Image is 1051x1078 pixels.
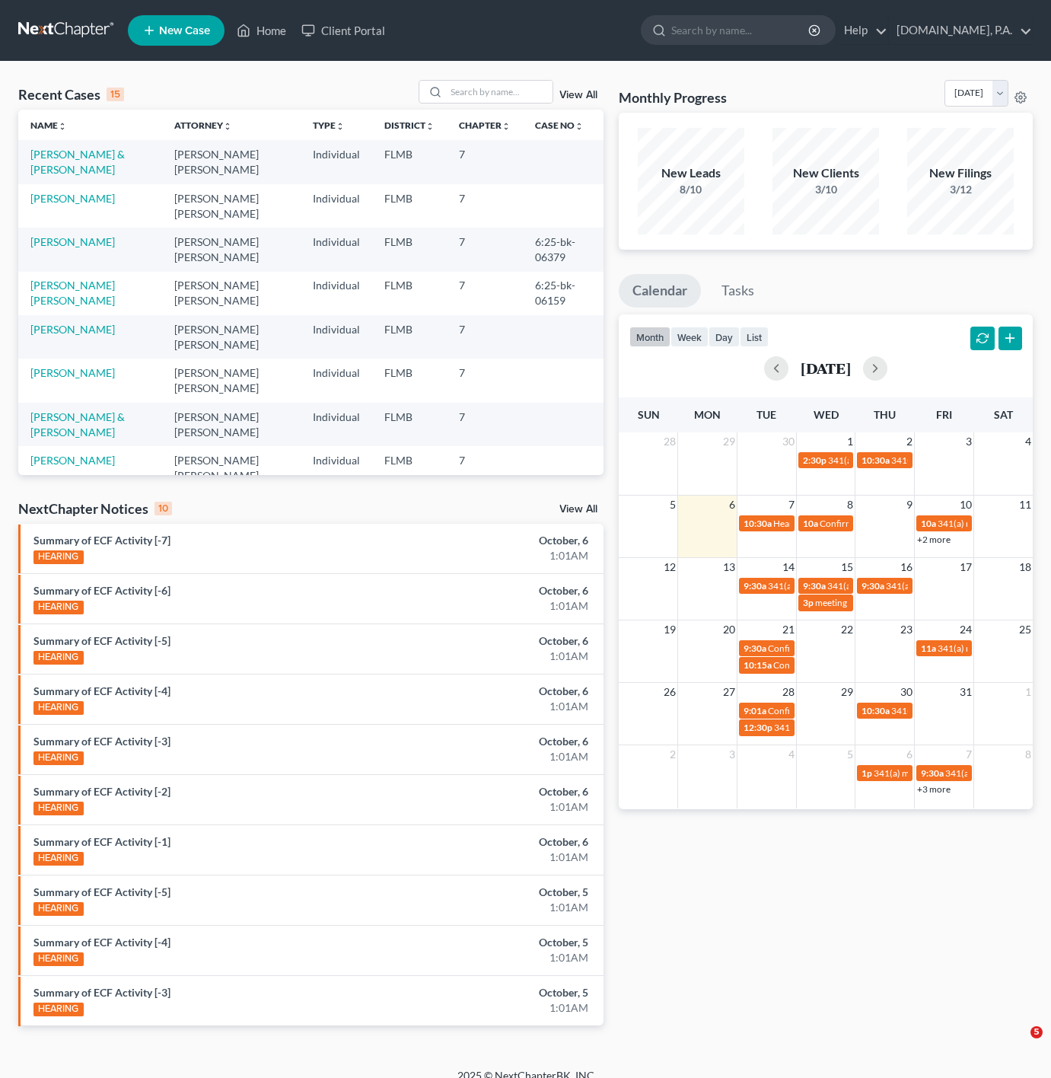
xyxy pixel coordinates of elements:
span: 6 [728,496,737,514]
a: Attorneyunfold_more [174,120,232,131]
span: 341(a) meeting [945,767,1005,779]
span: Sun [638,408,660,421]
span: 9:30a [862,580,884,592]
span: 10a [803,518,818,529]
a: Summary of ECF Activity [-7] [33,534,170,547]
span: 9:30a [803,580,826,592]
span: 7 [787,496,796,514]
span: 4 [787,745,796,764]
a: [PERSON_NAME] [30,454,115,467]
span: 22 [839,620,855,639]
div: NextChapter Notices [18,499,172,518]
a: Calendar [619,274,701,308]
a: Help [836,17,887,44]
span: 9:30a [744,580,766,592]
span: 6 [905,745,914,764]
i: unfold_more [223,122,232,131]
td: Individual [301,140,372,183]
td: 7 [447,403,523,446]
a: Summary of ECF Activity [-3] [33,986,170,999]
div: New Filings [907,164,1014,182]
span: 3p [803,597,814,608]
td: Individual [301,403,372,446]
td: FLMB [372,446,447,490]
div: 15 [107,88,124,101]
span: 341(a) meeting [886,580,946,592]
span: 8 [846,496,855,514]
span: 29 [839,683,855,701]
div: 10 [154,502,172,515]
span: Wed [814,408,839,421]
span: 14 [781,558,796,576]
a: View All [559,90,597,100]
i: unfold_more [425,122,435,131]
span: 28 [662,432,677,451]
i: unfold_more [502,122,511,131]
td: 7 [447,446,523,490]
div: HEARING [33,751,84,765]
div: 1:01AM [414,598,589,614]
span: 341(a) meeting [938,643,998,654]
span: 19 [662,620,677,639]
td: [PERSON_NAME] [PERSON_NAME] [162,140,301,183]
div: 1:01AM [414,950,589,965]
span: 18 [1018,558,1033,576]
div: HEARING [33,550,84,564]
span: 9:30a [921,767,944,779]
span: Confirmation Hearing [773,659,861,671]
span: 10:15a [744,659,772,671]
a: Client Portal [294,17,393,44]
span: 341(a) meeting [938,518,998,529]
div: October, 6 [414,583,589,598]
td: FLMB [372,403,447,446]
span: 5 [668,496,677,514]
a: Summary of ECF Activity [-6] [33,584,170,597]
span: 9:01a [744,705,766,716]
a: [PERSON_NAME] [PERSON_NAME] [30,279,115,307]
span: 9 [905,496,914,514]
a: Summary of ECF Activity [-2] [33,785,170,798]
td: 7 [447,315,523,359]
span: 2 [905,432,914,451]
a: Summary of ECF Activity [-1] [33,835,170,848]
td: Individual [301,184,372,228]
a: Home [229,17,294,44]
div: 1:01AM [414,850,589,865]
div: HEARING [33,952,84,966]
span: 1 [846,432,855,451]
span: Confirmation hearing [768,643,854,654]
div: 1:01AM [414,649,589,664]
div: 1:01AM [414,749,589,764]
td: 7 [447,184,523,228]
td: FLMB [372,140,447,183]
span: 3 [728,745,737,764]
td: [PERSON_NAME] [PERSON_NAME] [162,403,301,446]
a: Summary of ECF Activity [-4] [33,684,170,697]
span: 16 [899,558,914,576]
span: 24 [958,620,973,639]
span: 341(a) meeting [828,454,888,466]
span: 10:30a [862,705,890,716]
span: Hearing [773,518,805,529]
div: HEARING [33,902,84,916]
span: 5 [1030,1026,1043,1038]
span: 15 [839,558,855,576]
td: Individual [301,272,372,315]
td: FLMB [372,315,447,359]
span: Tue [756,408,776,421]
h2: [DATE] [801,360,851,376]
div: HEARING [33,701,84,715]
a: Typeunfold_more [313,120,345,131]
i: unfold_more [575,122,584,131]
td: [PERSON_NAME] [PERSON_NAME] [162,228,301,271]
span: 13 [721,558,737,576]
a: [PERSON_NAME] [30,366,115,379]
span: 10:30a [862,454,890,466]
td: 7 [447,228,523,271]
i: unfold_more [58,122,67,131]
span: Confirmation hearing [820,518,906,529]
span: 20 [721,620,737,639]
div: HEARING [33,852,84,866]
span: 11a [921,643,936,654]
span: 10 [958,496,973,514]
